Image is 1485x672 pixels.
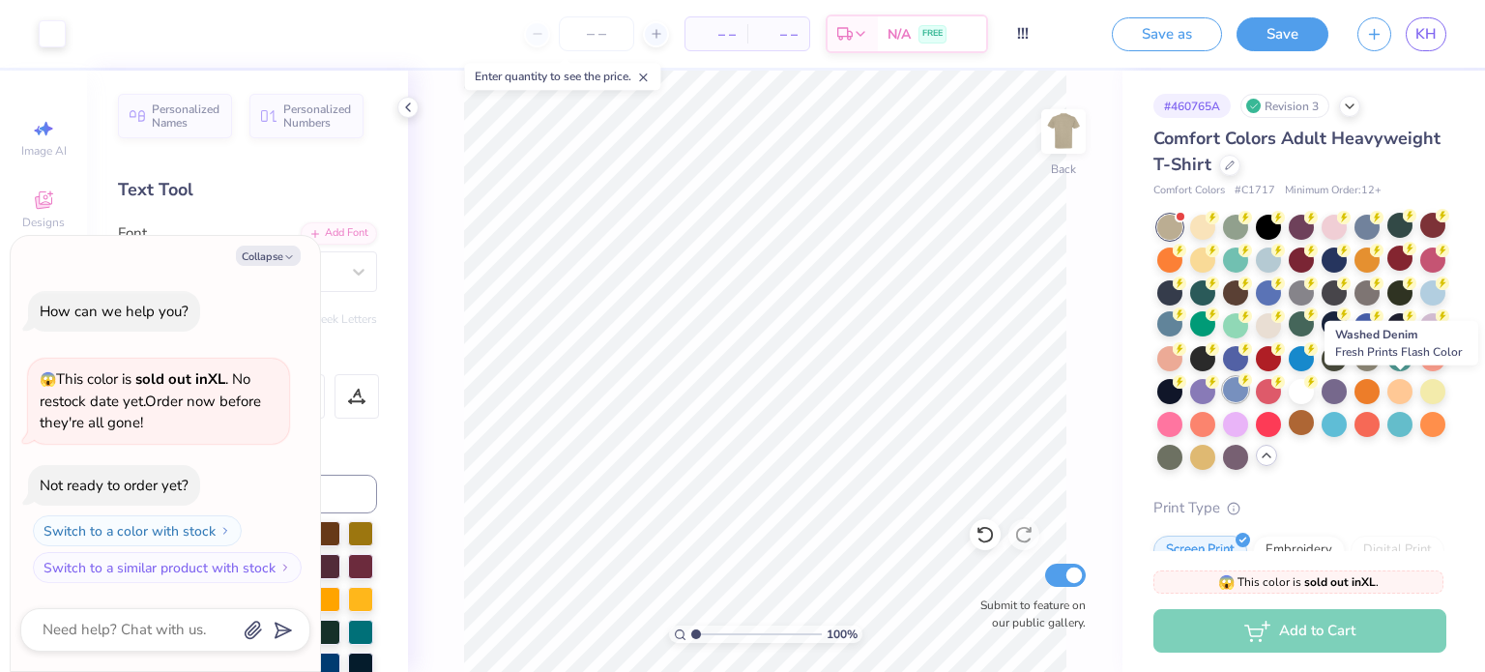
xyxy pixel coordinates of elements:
span: Comfort Colors [1153,183,1225,199]
span: Fresh Prints Flash Color [1335,344,1462,360]
div: Back [1051,161,1076,178]
input: – – [559,16,634,51]
div: Print Type [1153,497,1446,519]
span: # C1717 [1235,183,1275,199]
span: 100 % [827,626,858,643]
div: Screen Print [1153,536,1247,565]
div: Embroidery [1253,536,1345,565]
button: Save as [1112,17,1222,51]
span: Minimum Order: 12 + [1285,183,1382,199]
button: Collapse [236,246,301,266]
a: KH [1406,17,1446,51]
button: Switch to a color with stock [33,515,242,546]
span: 😱 [1218,573,1235,592]
div: Digital Print [1351,536,1444,565]
span: Personalized Numbers [283,102,352,130]
img: Switch to a color with stock [219,525,231,537]
span: 😱 [40,370,56,389]
span: – – [759,24,798,44]
button: Switch to a similar product with stock [33,552,302,583]
label: Submit to feature on our public gallery. [970,597,1086,631]
span: KH [1415,23,1437,45]
label: Font [118,222,147,245]
div: How can we help you? [40,302,189,321]
span: Personalized Names [152,102,220,130]
div: Enter quantity to see the price. [464,63,660,90]
span: Comfort Colors Adult Heavyweight T-Shirt [1153,127,1441,176]
strong: sold out in XL [135,369,225,389]
span: Image AI [21,143,67,159]
img: Switch to a similar product with stock [279,562,291,573]
div: Add Font [301,222,377,245]
div: # 460765A [1153,94,1231,118]
div: Not ready to order yet? [40,476,189,495]
div: Washed Denim [1325,321,1478,365]
span: This color is . No restock date yet. Order now before they're all gone! [40,369,261,432]
span: – – [697,24,736,44]
input: Untitled Design [1003,15,1097,53]
button: Save [1237,17,1328,51]
div: Revision 3 [1240,94,1329,118]
span: Designs [22,215,65,230]
span: This color is . [1218,573,1379,591]
span: N/A [888,24,911,44]
div: Text Tool [118,177,377,203]
img: Back [1044,112,1083,151]
span: FREE [922,27,943,41]
strong: sold out in XL [1304,574,1376,590]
